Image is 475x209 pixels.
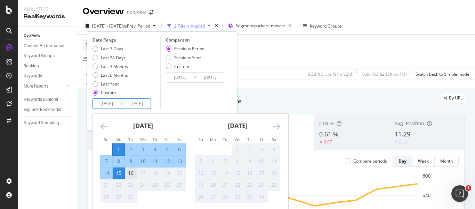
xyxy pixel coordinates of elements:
td: Not available. Thursday, September 18, 2025 [149,167,161,179]
div: Month [440,158,453,164]
a: Keyword Sampling [24,119,72,127]
td: Selected. Sunday, September 14, 2025 [100,167,113,179]
div: 16 [125,170,137,177]
td: Selected. Tuesday, September 2, 2025 [125,143,137,155]
div: 11 [268,158,280,165]
small: Su [199,137,203,142]
span: [DATE] - [DATE] [92,23,123,29]
div: Last 3 Months [92,64,128,69]
button: Week [412,156,435,167]
input: Start Date [93,99,121,109]
div: Previous Year [166,55,204,61]
div: 4 [268,146,280,153]
div: 24 [256,181,268,188]
td: Selected as end date. Monday, September 15, 2025 [113,167,125,179]
div: Keyword Groups [24,52,55,60]
td: Not available. Sunday, September 21, 2025 [100,179,113,191]
div: Custom [166,64,204,69]
small: Sa [272,137,276,142]
div: 16 [244,170,256,177]
div: 5 [161,146,173,153]
small: Th [247,137,252,142]
strong: [DATE] [133,121,153,130]
div: 15 [113,170,124,177]
div: 3 [256,146,268,153]
div: Move forward to switch to the next month. [273,122,280,131]
td: Selected. Sunday, September 7, 2025 [100,155,113,167]
td: Not available. Wednesday, October 29, 2025 [232,191,244,203]
div: 2 [244,146,256,153]
div: 9 [244,158,256,165]
div: Keyword Sampling [24,119,59,127]
div: 12 [161,158,173,165]
td: Not available. Saturday, October 25, 2025 [268,179,280,191]
small: Fr [260,137,264,142]
td: Not available. Wednesday, October 22, 2025 [232,179,244,191]
input: End Date [196,73,224,82]
span: 11.29 [395,130,410,138]
div: 11 [149,158,161,165]
a: Explorer Bookmarks [24,106,72,113]
div: 15 [232,170,243,177]
div: Keywords [24,73,42,80]
a: Overview [24,32,72,39]
td: Not available. Friday, October 31, 2025 [256,191,268,203]
div: Last Year [92,81,128,87]
td: Not available. Saturday, October 4, 2025 [268,143,280,155]
div: 14 [100,170,112,177]
span: Segment: packers-movers [236,23,285,29]
td: Not available. Sunday, October 5, 2025 [195,155,207,167]
div: 22 [232,181,243,188]
div: RealKeywords [24,13,71,21]
div: 8 [113,158,124,165]
input: End Date [123,99,151,109]
div: 25 [268,181,280,188]
div: arrow-right-arrow-left [149,10,153,15]
div: 29 [232,193,243,200]
input: Start Date [166,73,194,82]
td: Not available. Thursday, October 2, 2025 [244,143,256,155]
td: Selected. Thursday, September 4, 2025 [149,143,161,155]
div: 0.06 % URLs ( 3K on 4M ) [362,71,407,77]
div: legacy label [441,93,465,103]
div: Last 6 Months [101,72,128,78]
div: 26 [161,181,173,188]
td: Not available. Wednesday, September 24, 2025 [137,179,149,191]
div: 17 [256,170,268,177]
div: Analytics [24,6,71,13]
small: Tu [128,137,133,142]
div: 8 [232,158,243,165]
small: Th [153,137,157,142]
small: Sa [177,137,182,142]
td: Not available. Monday, October 20, 2025 [207,179,219,191]
div: Last 6 Months [92,72,128,78]
div: Last 28 Days [92,55,128,61]
div: 24 [137,181,149,188]
td: Not available. Tuesday, October 14, 2025 [219,167,232,179]
td: Not available. Friday, September 26, 2025 [161,179,174,191]
button: Day [393,156,412,167]
td: Not available. Saturday, September 27, 2025 [174,179,186,191]
span: By URL [449,96,462,100]
div: 21 [100,181,112,188]
td: Not available. Tuesday, September 23, 2025 [125,179,137,191]
div: 23 [125,181,137,188]
div: 20 [174,170,185,177]
div: 14 [219,170,231,177]
div: 19 [195,181,207,188]
div: 19 [161,170,173,177]
div: 13 [174,158,185,165]
div: 0.54 [399,139,407,145]
button: Month [435,156,459,167]
td: Not available. Monday, October 27, 2025 [207,191,219,203]
div: 7 [100,158,112,165]
div: 13 [207,170,219,177]
div: 3 [137,146,149,153]
div: Explorer Bookmarks [24,106,61,113]
small: Mo [210,137,216,142]
span: seo [83,54,90,60]
div: 31 [256,193,268,200]
button: Segment:packers-movers [225,20,294,31]
div: 28 [219,193,231,200]
td: Not available. Tuesday, October 7, 2025 [219,155,232,167]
